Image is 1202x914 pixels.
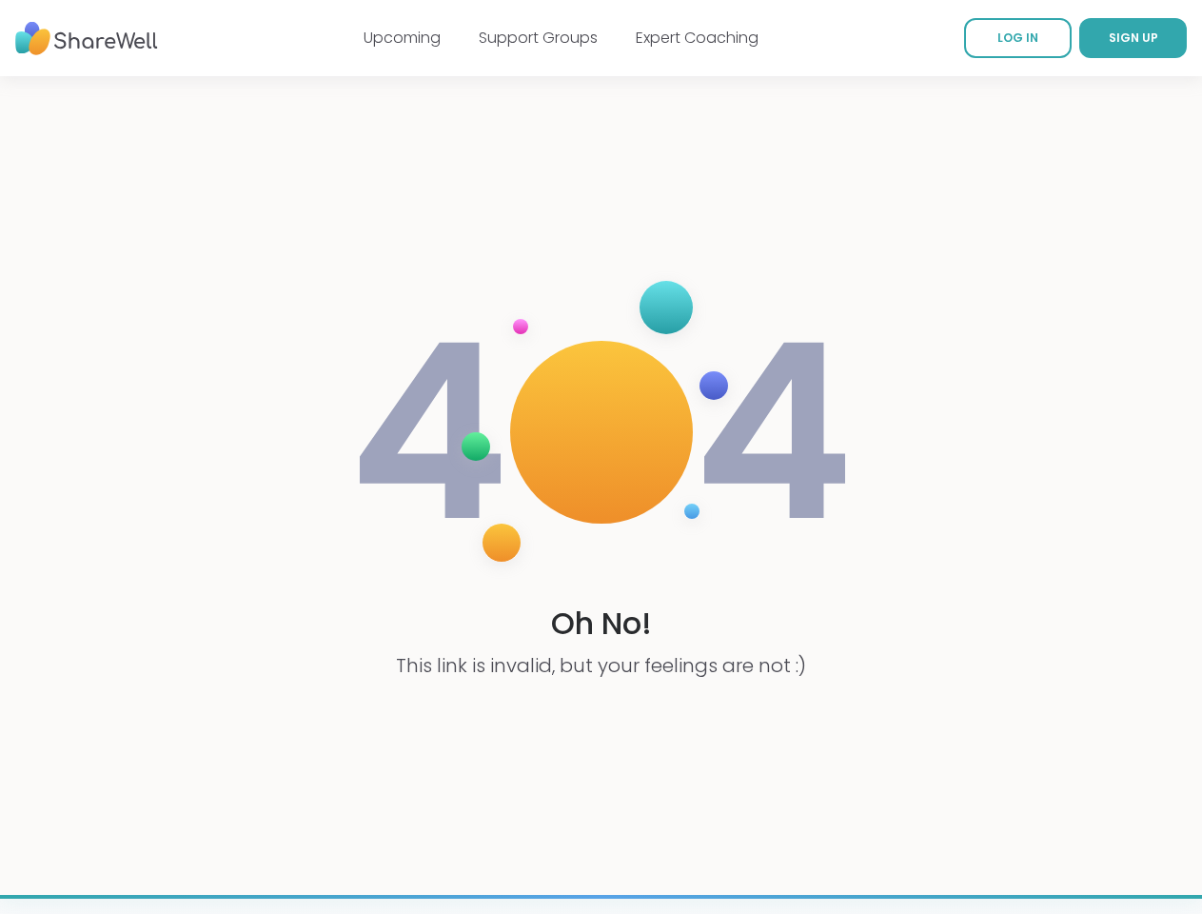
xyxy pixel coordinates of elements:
[636,27,759,49] a: Expert Coaching
[1109,30,1158,46] span: SIGN UP
[348,262,855,603] img: 404
[396,652,806,679] p: This link is invalid, but your feelings are not :)
[1079,18,1187,58] a: SIGN UP
[964,18,1072,58] a: LOG IN
[551,603,652,646] h1: Oh No!
[15,12,158,65] img: ShareWell Nav Logo
[479,27,598,49] a: Support Groups
[364,27,441,49] a: Upcoming
[997,30,1038,46] span: LOG IN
